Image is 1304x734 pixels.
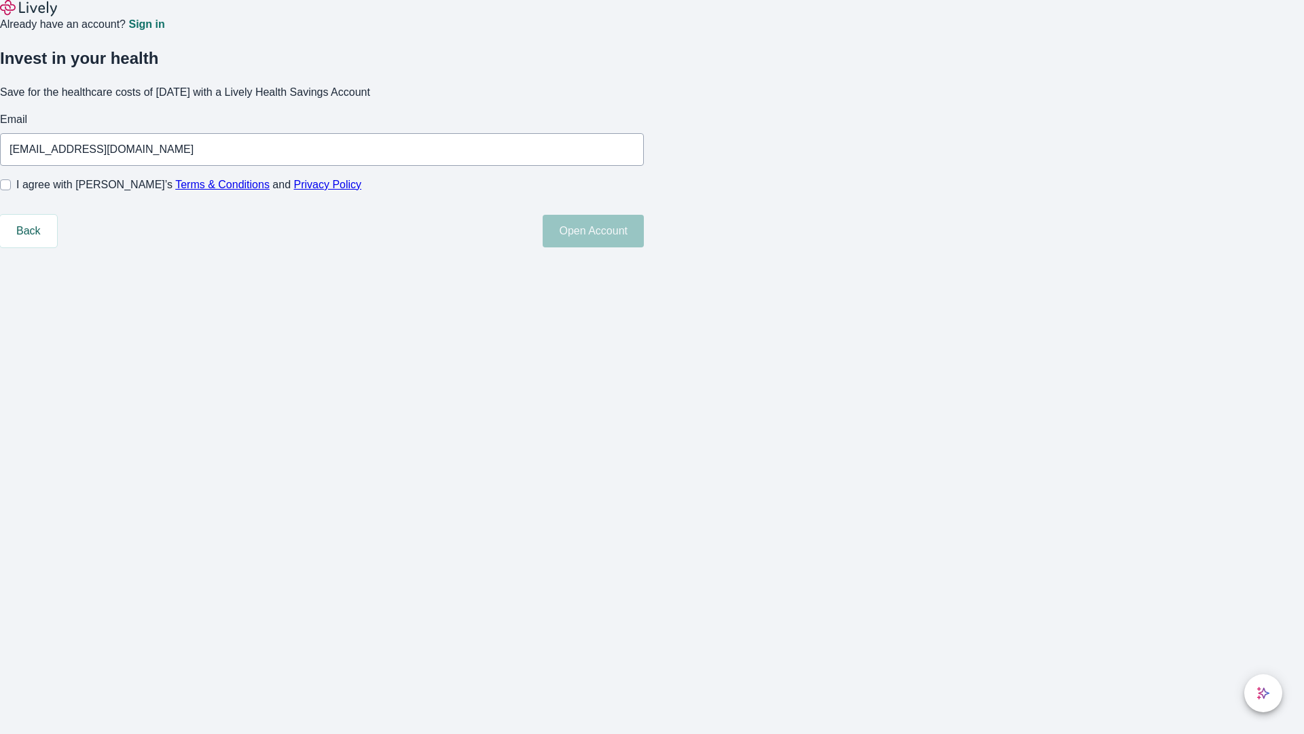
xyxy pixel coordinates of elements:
svg: Lively AI Assistant [1256,686,1270,700]
span: I agree with [PERSON_NAME]’s and [16,177,361,193]
a: Privacy Policy [294,179,362,190]
a: Sign in [128,19,164,30]
a: Terms & Conditions [175,179,270,190]
button: chat [1244,674,1282,712]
